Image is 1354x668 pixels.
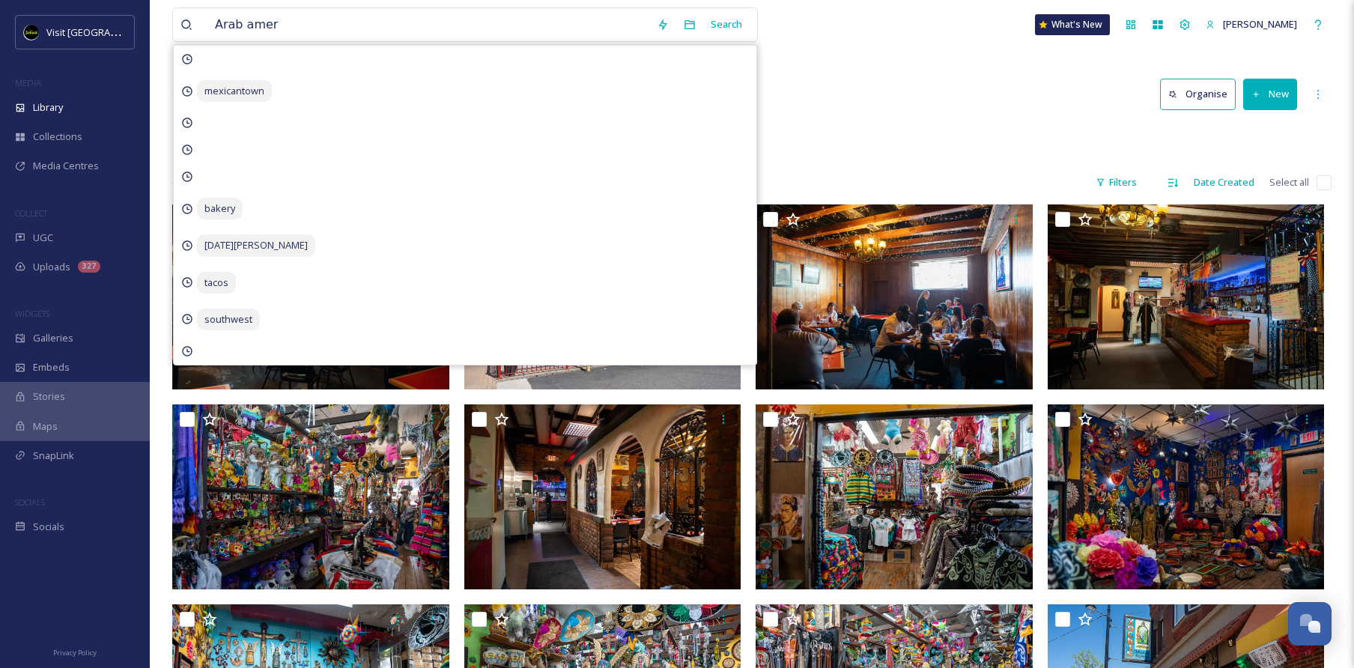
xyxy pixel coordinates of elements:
[1160,79,1236,109] button: Organise
[1035,14,1110,35] a: What's New
[1288,602,1332,646] button: Open Chat
[33,100,63,115] span: Library
[15,207,47,219] span: COLLECT
[197,234,315,256] span: [DATE][PERSON_NAME]
[1269,175,1309,189] span: Select all
[1048,204,1325,389] img: ext_1747090191.966112_contactbrgtz@gmail.com-Xochimilco-2.jpg
[15,497,45,508] span: SOCIALS
[1048,404,1325,589] img: ext_1747090185.102856_contactbrgtz@gmail.com-XochiImports-5.jpg
[1243,79,1297,109] button: New
[33,260,70,274] span: Uploads
[33,130,82,144] span: Collections
[1198,10,1305,39] a: [PERSON_NAME]
[24,25,39,40] img: VISIT%20DETROIT%20LOGO%20-%20BLACK%20BACKGROUND.png
[46,25,163,39] span: Visit [GEOGRAPHIC_DATA]
[172,404,449,589] img: ext_1747090188.649778_contactbrgtz@gmail.com-XochiImports-7.jpg
[197,198,243,219] span: bakery
[53,643,97,661] a: Privacy Policy
[197,80,272,102] span: mexicantown
[33,231,53,245] span: UGC
[1160,79,1243,109] a: Organise
[15,308,49,319] span: WIDGETS
[756,204,1033,389] img: ext_1747090192.587958_contactbrgtz@gmail.com-Xochimilco-4.jpg
[78,261,100,273] div: 327
[33,360,70,374] span: Embeds
[33,331,73,345] span: Galleries
[1088,168,1144,197] div: Filters
[33,520,64,534] span: Socials
[197,309,260,330] span: southwest
[172,175,202,189] span: 67 file s
[53,648,97,658] span: Privacy Policy
[1223,17,1297,31] span: [PERSON_NAME]
[197,272,236,294] span: tacos
[207,8,649,41] input: Search your library
[33,389,65,404] span: Stories
[33,449,74,463] span: SnapLink
[15,77,41,88] span: MEDIA
[172,204,449,389] img: ext_1747090192.831341_contactbrgtz@gmail.com-Xochimilco-3.jpg
[756,404,1033,589] img: ext_1747090185.330613_contactbrgtz@gmail.com-XochiImports-6.jpg
[1186,168,1262,197] div: Date Created
[703,10,750,39] div: Search
[33,419,58,434] span: Maps
[464,404,741,589] img: ext_1747090187.086629_contactbrgtz@gmail.com-Xochimilco-1.jpg
[33,159,99,173] span: Media Centres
